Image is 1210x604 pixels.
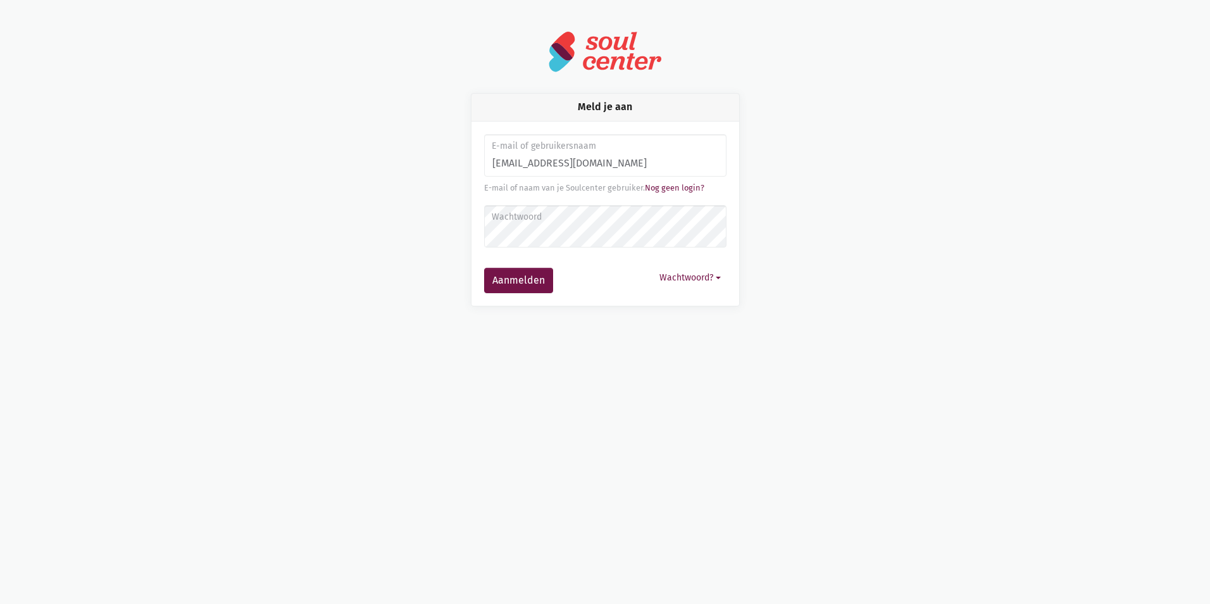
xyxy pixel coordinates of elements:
[484,182,727,194] div: E-mail of naam van je Soulcenter gebruiker.
[484,268,553,293] button: Aanmelden
[492,210,718,224] label: Wachtwoord
[548,30,662,73] img: logo-soulcenter-full.svg
[645,183,704,192] a: Nog geen login?
[471,94,739,121] div: Meld je aan
[484,134,727,293] form: Aanmelden
[492,139,718,153] label: E-mail of gebruikersnaam
[654,268,727,287] button: Wachtwoord?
